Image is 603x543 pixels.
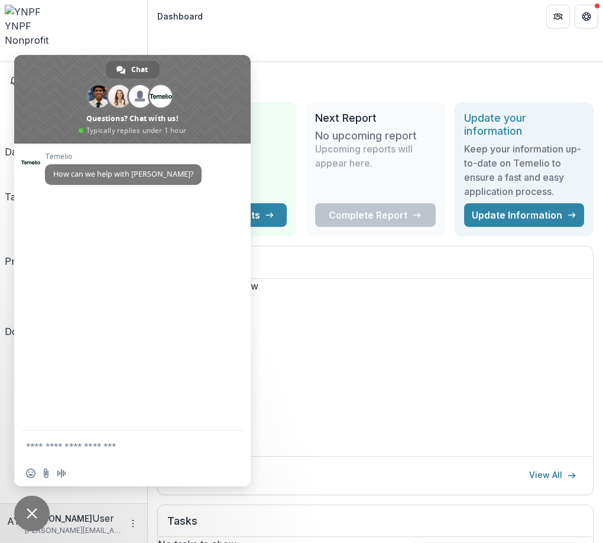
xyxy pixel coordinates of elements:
[315,142,435,170] p: Upcoming reports will appear here.
[106,61,160,79] a: Chat
[167,256,583,278] h2: Proposals
[5,324,56,339] div: Documents
[5,34,48,46] span: Nonprofit
[522,466,583,485] a: View All
[153,8,208,25] nav: breadcrumb
[464,203,584,227] a: Update Information
[26,431,215,460] textarea: Compose your message...
[575,5,598,28] button: Get Help
[158,279,593,293] p: No proposals to show
[5,190,31,204] div: Tasks
[7,514,20,528] div: Amya Young
[25,512,92,525] p: [PERSON_NAME]
[92,511,114,525] p: User
[14,496,50,531] a: Close chat
[315,129,417,142] h3: No upcoming report
[546,5,570,28] button: Partners
[53,169,193,179] span: How can we help with [PERSON_NAME]?
[45,152,202,161] span: Temelio
[25,525,121,536] p: [PERSON_NAME][EMAIL_ADDRESS][DOMAIN_NAME]
[5,254,50,268] div: Proposals
[167,515,583,537] h2: Tasks
[5,145,54,159] div: Dashboard
[5,5,142,19] img: YNPF
[157,10,203,22] div: Dashboard
[57,469,66,478] span: Audio message
[464,112,584,137] h2: Update your information
[315,112,435,125] h2: Next Report
[26,469,35,478] span: Insert an emoji
[41,469,51,478] span: Send a file
[5,19,142,33] div: YNPF
[157,71,594,93] h1: Dashboard
[464,142,584,199] h3: Keep your information up-to-date on Temelio to ensure a fast and easy application process.
[131,61,148,79] span: Chat
[126,516,140,531] button: More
